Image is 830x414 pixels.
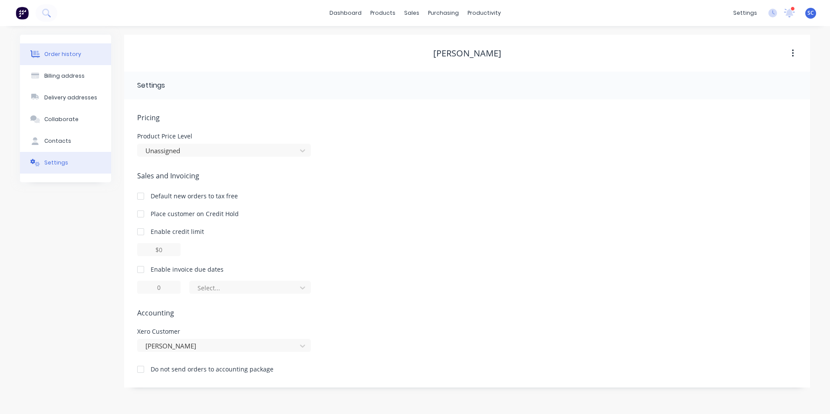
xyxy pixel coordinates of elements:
[366,7,400,20] div: products
[16,7,29,20] img: Factory
[463,7,505,20] div: productivity
[20,87,111,108] button: Delivery addresses
[20,108,111,130] button: Collaborate
[151,265,224,274] div: Enable invoice due dates
[137,171,797,181] span: Sales and Invoicing
[137,329,311,335] div: Xero Customer
[137,308,797,318] span: Accounting
[424,7,463,20] div: purchasing
[137,243,181,256] input: $0
[433,48,501,59] div: [PERSON_NAME]
[807,9,814,17] span: SC
[44,94,97,102] div: Delivery addresses
[20,65,111,87] button: Billing address
[44,137,71,145] div: Contacts
[325,7,366,20] a: dashboard
[151,191,238,200] div: Default new orders to tax free
[20,130,111,152] button: Contacts
[137,281,181,294] input: 0
[137,133,311,139] div: Product Price Level
[20,152,111,174] button: Settings
[44,115,79,123] div: Collaborate
[137,80,165,91] div: Settings
[151,209,239,218] div: Place customer on Credit Hold
[198,283,291,292] div: Select...
[151,227,204,236] div: Enable credit limit
[44,72,85,80] div: Billing address
[20,43,111,65] button: Order history
[729,7,761,20] div: settings
[44,159,68,167] div: Settings
[400,7,424,20] div: sales
[44,50,81,58] div: Order history
[137,112,797,123] span: Pricing
[151,365,273,374] div: Do not send orders to accounting package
